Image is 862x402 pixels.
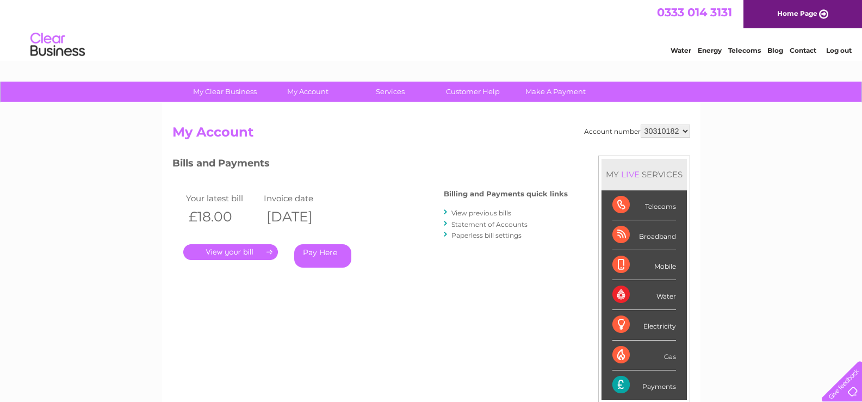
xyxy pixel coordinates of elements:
a: Customer Help [428,82,518,102]
a: My Account [263,82,352,102]
div: Electricity [612,310,676,340]
a: Energy [698,46,722,54]
a: Paperless bill settings [451,231,522,239]
a: My Clear Business [180,82,270,102]
div: Payments [612,370,676,400]
a: Services [345,82,435,102]
div: Gas [612,341,676,370]
div: Mobile [612,250,676,280]
div: Broadband [612,220,676,250]
a: Water [671,46,691,54]
a: Log out [826,46,852,54]
div: LIVE [619,169,642,180]
div: Telecoms [612,190,676,220]
img: logo.png [30,28,85,61]
th: £18.00 [183,206,262,228]
div: MY SERVICES [601,159,687,190]
a: Contact [790,46,816,54]
th: [DATE] [261,206,339,228]
a: View previous bills [451,209,511,217]
h3: Bills and Payments [172,156,568,175]
a: Make A Payment [511,82,600,102]
div: Water [612,280,676,310]
a: Telecoms [728,46,761,54]
a: Pay Here [294,244,351,268]
div: Clear Business is a trading name of Verastar Limited (registered in [GEOGRAPHIC_DATA] No. 3667643... [175,6,689,53]
td: Invoice date [261,191,339,206]
a: Statement of Accounts [451,220,528,228]
td: Your latest bill [183,191,262,206]
div: Account number [584,125,690,138]
a: . [183,244,278,260]
a: 0333 014 3131 [657,5,732,19]
h4: Billing and Payments quick links [444,190,568,198]
a: Blog [767,46,783,54]
h2: My Account [172,125,690,145]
